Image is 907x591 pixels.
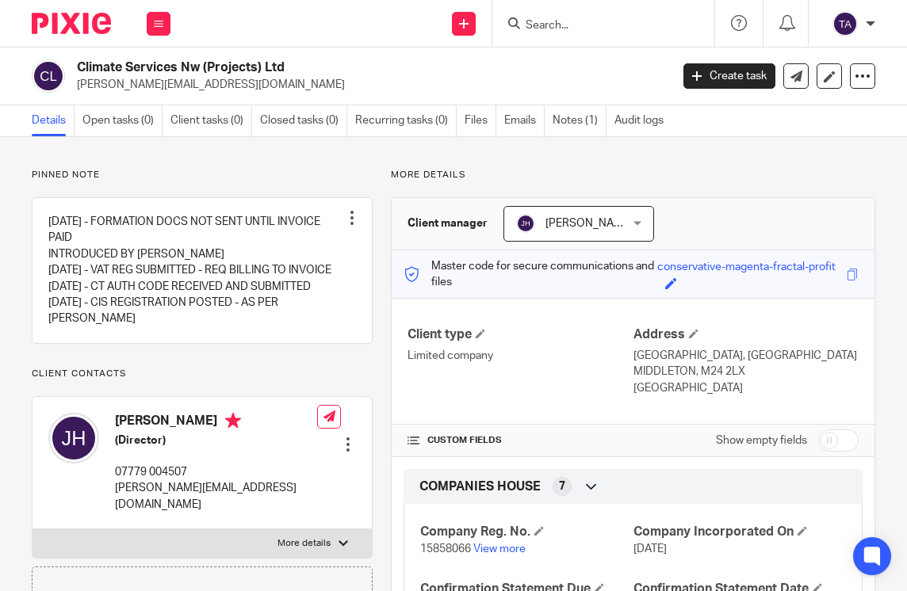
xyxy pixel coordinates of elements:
[32,13,111,34] img: Pixie
[633,380,859,396] p: [GEOGRAPHIC_DATA]
[32,169,373,181] p: Pinned note
[420,543,471,555] span: 15858066
[465,105,496,136] a: Files
[832,11,858,36] img: svg%3E
[559,479,565,494] span: 7
[683,63,775,89] a: Create task
[419,479,541,495] span: COMPANIES HOUSE
[420,524,633,540] h4: Company Reg. No.
[504,105,545,136] a: Emails
[32,105,75,136] a: Details
[408,326,633,343] h4: Client type
[408,215,488,231] h3: Client manager
[391,169,875,181] p: More details
[77,77,660,93] p: [PERSON_NAME][EMAIL_ADDRESS][DOMAIN_NAME]
[260,105,347,136] a: Closed tasks (0)
[32,368,373,380] p: Client contacts
[473,543,526,555] a: View more
[545,218,633,229] span: [PERSON_NAME]
[716,433,807,448] label: Show empty fields
[633,524,846,540] h4: Company Incorporated On
[516,214,535,233] img: svg%3E
[633,543,667,555] span: [DATE]
[48,413,99,463] img: svg%3E
[614,105,672,136] a: Audit logs
[170,105,252,136] a: Client tasks (0)
[115,480,317,513] p: [PERSON_NAME][EMAIL_ADDRESS][DOMAIN_NAME]
[404,258,657,291] p: Master code for secure communications and files
[355,105,457,136] a: Recurring tasks (0)
[657,259,836,277] div: conservative-magenta-fractal-profit
[115,413,317,433] h4: [PERSON_NAME]
[277,537,331,550] p: More details
[32,59,65,93] img: svg%3E
[225,413,241,429] i: Primary
[408,348,633,364] p: Limited company
[77,59,543,76] h2: Climate Services Nw (Projects) Ltd
[115,433,317,448] h5: (Director)
[633,348,859,364] p: [GEOGRAPHIC_DATA], [GEOGRAPHIC_DATA]
[524,19,667,33] input: Search
[553,105,607,136] a: Notes (1)
[633,326,859,343] h4: Address
[408,434,633,447] h4: CUSTOM FIELDS
[82,105,163,136] a: Open tasks (0)
[115,464,317,480] p: 07779 004507
[633,364,859,379] p: MIDDLETON, M24 2LX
